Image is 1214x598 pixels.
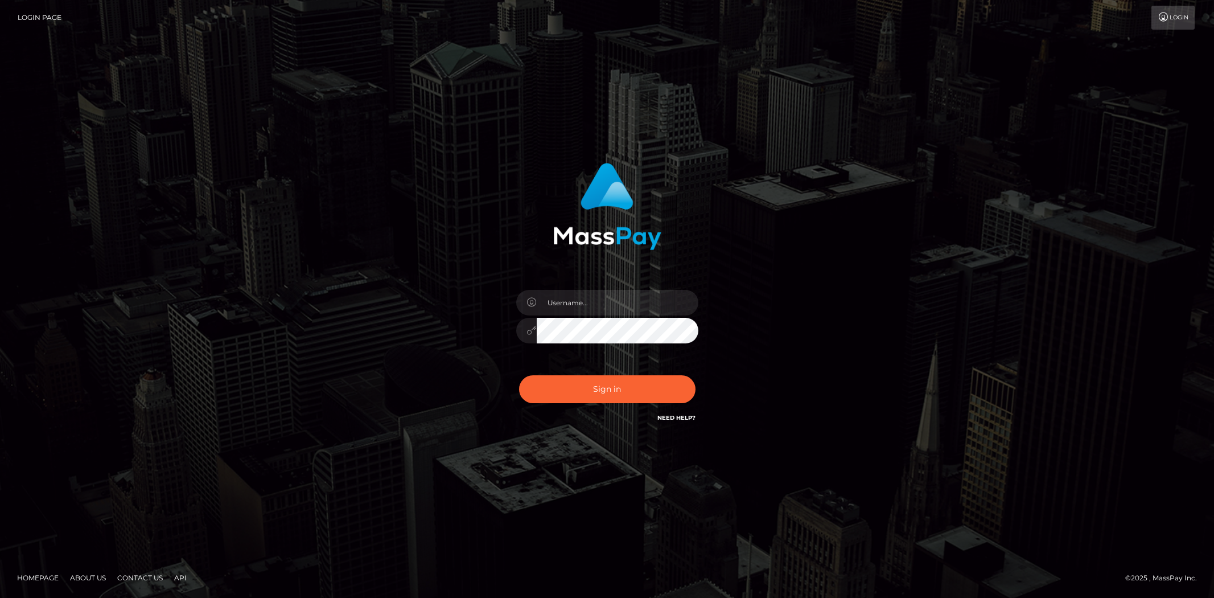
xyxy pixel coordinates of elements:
[65,569,110,587] a: About Us
[537,290,698,316] input: Username...
[657,414,696,421] a: Need Help?
[18,6,61,30] a: Login Page
[13,569,63,587] a: Homepage
[519,375,696,403] button: Sign in
[553,163,661,250] img: MassPay Login
[170,569,191,587] a: API
[1125,572,1205,584] div: © 2025 , MassPay Inc.
[1151,6,1195,30] a: Login
[113,569,167,587] a: Contact Us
